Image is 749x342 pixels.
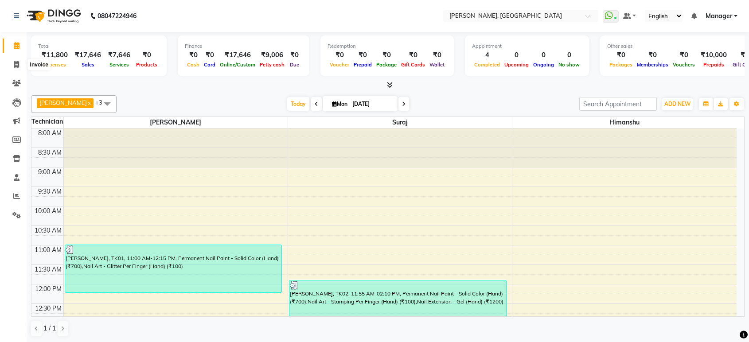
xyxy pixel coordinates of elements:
[531,62,556,68] span: Ongoing
[287,50,302,60] div: ₹0
[64,117,288,128] span: [PERSON_NAME]
[701,62,726,68] span: Prepaids
[579,97,657,111] input: Search Appointment
[287,97,309,111] span: Today
[607,62,635,68] span: Packages
[33,245,63,255] div: 11:00 AM
[41,62,68,68] span: Expenses
[33,284,63,294] div: 12:00 PM
[31,117,63,126] div: Technician
[43,324,56,333] span: 1 / 1
[662,98,693,110] button: ADD NEW
[671,50,697,60] div: ₹0
[502,50,531,60] div: 0
[36,128,63,138] div: 8:00 AM
[635,50,671,60] div: ₹0
[351,62,374,68] span: Prepaid
[33,265,63,274] div: 11:30 AM
[202,50,218,60] div: ₹0
[328,43,447,50] div: Redemption
[328,50,351,60] div: ₹0
[556,62,582,68] span: No show
[23,4,83,28] img: logo
[607,50,635,60] div: ₹0
[36,167,63,177] div: 9:00 AM
[427,62,447,68] span: Wallet
[556,50,582,60] div: 0
[374,50,399,60] div: ₹0
[330,101,350,107] span: Mon
[635,62,671,68] span: Memberships
[39,99,87,106] span: [PERSON_NAME]
[472,50,502,60] div: 4
[350,97,394,111] input: 2025-09-01
[671,62,697,68] span: Vouchers
[33,226,63,235] div: 10:30 AM
[531,50,556,60] div: 0
[33,206,63,216] div: 10:00 AM
[98,4,137,28] b: 08047224946
[218,62,257,68] span: Online/Custom
[328,62,351,68] span: Voucher
[105,50,134,60] div: ₹7,646
[87,99,91,106] a: x
[512,117,737,128] span: Himanshu
[257,62,287,68] span: Petty cash
[36,187,63,196] div: 9:30 AM
[71,50,105,60] div: ₹17,646
[95,99,109,106] span: +3
[38,43,160,50] div: Total
[185,50,202,60] div: ₹0
[706,12,732,21] span: Manager
[399,50,427,60] div: ₹0
[664,101,690,107] span: ADD NEW
[79,62,97,68] span: Sales
[107,62,131,68] span: Services
[33,304,63,313] div: 12:30 PM
[472,43,582,50] div: Appointment
[502,62,531,68] span: Upcoming
[288,117,512,128] span: Suraj
[288,62,301,68] span: Due
[185,43,302,50] div: Finance
[351,50,374,60] div: ₹0
[28,59,51,70] div: Invoice
[36,148,63,157] div: 8:30 AM
[65,245,282,292] div: [PERSON_NAME], TK01, 11:00 AM-12:15 PM, Permanent Nail Paint - Solid Color (Hand) (₹700),Nail Art...
[399,62,427,68] span: Gift Cards
[218,50,257,60] div: ₹17,646
[374,62,399,68] span: Package
[697,50,730,60] div: ₹10,000
[472,62,502,68] span: Completed
[427,50,447,60] div: ₹0
[185,62,202,68] span: Cash
[202,62,218,68] span: Card
[257,50,287,60] div: ₹9,006
[134,50,160,60] div: ₹0
[38,50,71,60] div: ₹11,800
[134,62,160,68] span: Products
